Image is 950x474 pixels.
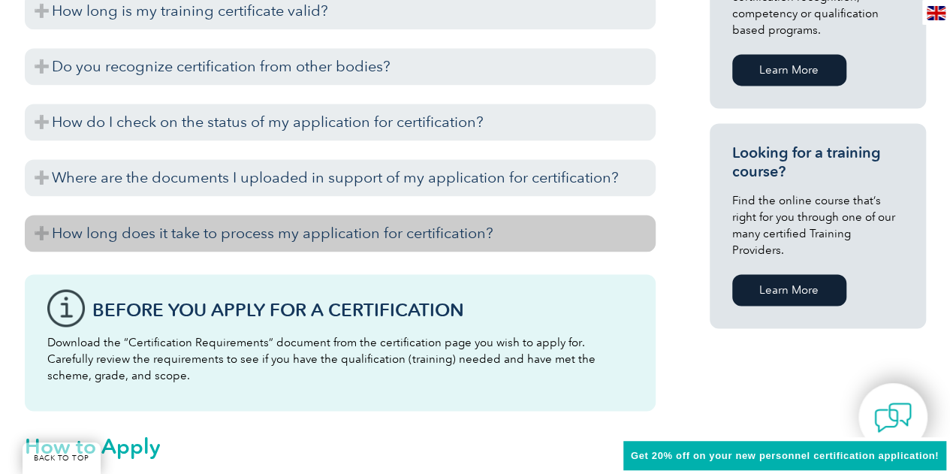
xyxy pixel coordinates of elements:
[25,48,656,85] h3: Do you recognize certification from other bodies?
[25,159,656,196] h3: Where are the documents I uploaded in support of my application for certification?
[25,104,656,140] h3: How do I check on the status of my application for certification?
[927,6,945,20] img: en
[25,215,656,252] h3: How long does it take to process my application for certification?
[732,143,903,181] h3: Looking for a training course?
[732,54,846,86] a: Learn More
[47,334,633,384] p: Download the “Certification Requirements” document from the certification page you wish to apply ...
[631,450,939,461] span: Get 20% off on your new personnel certification application!
[23,442,101,474] a: BACK TO TOP
[732,192,903,258] p: Find the online course that’s right for you through one of our many certified Training Providers.
[732,274,846,306] a: Learn More
[25,433,656,457] h2: How to Apply
[874,399,912,436] img: contact-chat.png
[92,300,633,319] h3: Before You Apply For a Certification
